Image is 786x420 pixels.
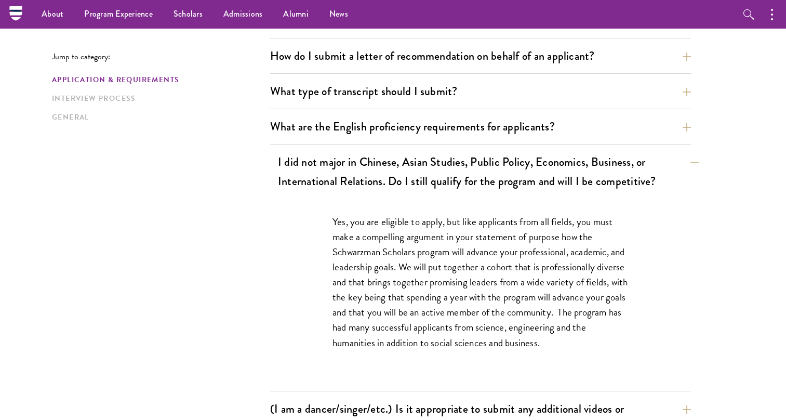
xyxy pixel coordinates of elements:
[52,112,264,123] a: General
[52,52,270,61] p: Jump to category:
[270,80,691,103] button: What type of transcript should I submit?
[52,93,264,104] a: Interview Process
[270,44,691,68] button: How do I submit a letter of recommendation on behalf of an applicant?
[270,115,691,138] button: What are the English proficiency requirements for applicants?
[278,150,699,193] button: I did not major in Chinese, Asian Studies, Public Policy, Economics, Business, or International R...
[52,74,264,85] a: Application & Requirements
[332,214,629,350] p: Yes, you are eligible to apply, but like applicants from all fields, you must make a compelling a...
